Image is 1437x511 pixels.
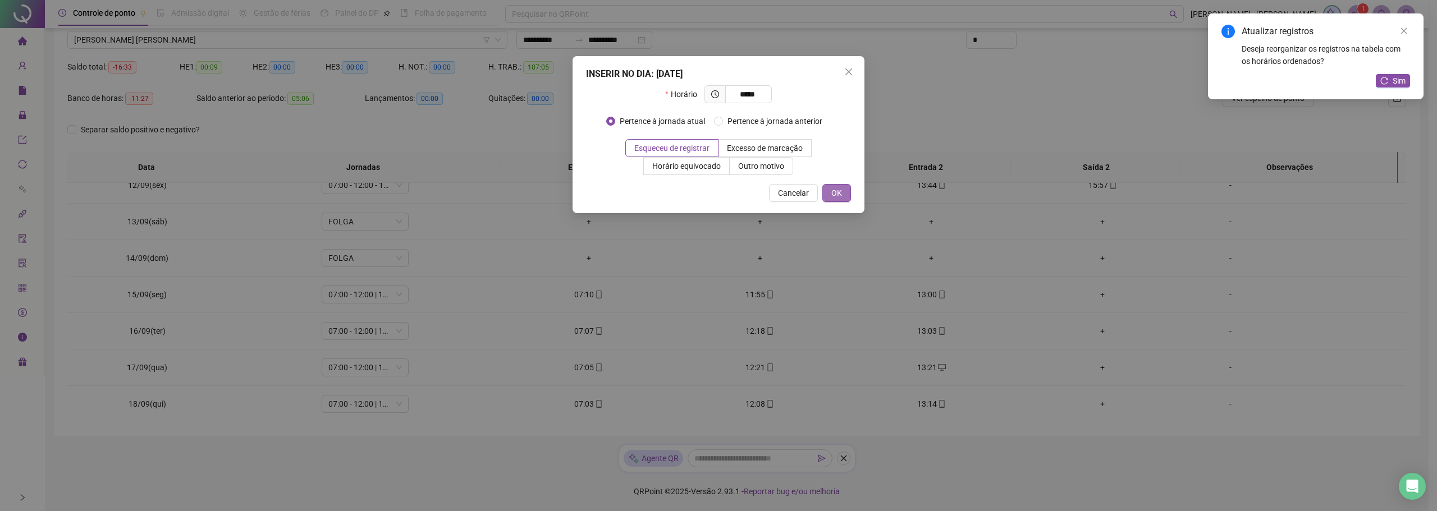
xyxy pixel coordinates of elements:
div: Deseja reorganizar os registros na tabela com os horários ordenados? [1242,43,1410,67]
span: Outro motivo [738,162,784,171]
span: Pertence à jornada anterior [723,115,827,127]
span: Cancelar [778,187,809,199]
span: Esqueceu de registrar [634,144,710,153]
button: OK [822,184,851,202]
span: Horário equivocado [652,162,721,171]
span: OK [831,187,842,199]
label: Horário [665,85,704,103]
button: Cancelar [769,184,818,202]
span: Excesso de marcação [727,144,803,153]
button: Close [840,63,858,81]
div: INSERIR NO DIA : [DATE] [586,67,851,81]
a: Close [1398,25,1410,37]
span: info-circle [1221,25,1235,38]
span: close [1400,27,1408,35]
div: Open Intercom Messenger [1399,473,1426,500]
span: clock-circle [711,90,719,98]
span: Sim [1393,75,1406,87]
span: close [844,67,853,76]
button: Sim [1376,74,1410,88]
span: Pertence à jornada atual [615,115,710,127]
div: Atualizar registros [1242,25,1410,38]
span: reload [1380,77,1388,85]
